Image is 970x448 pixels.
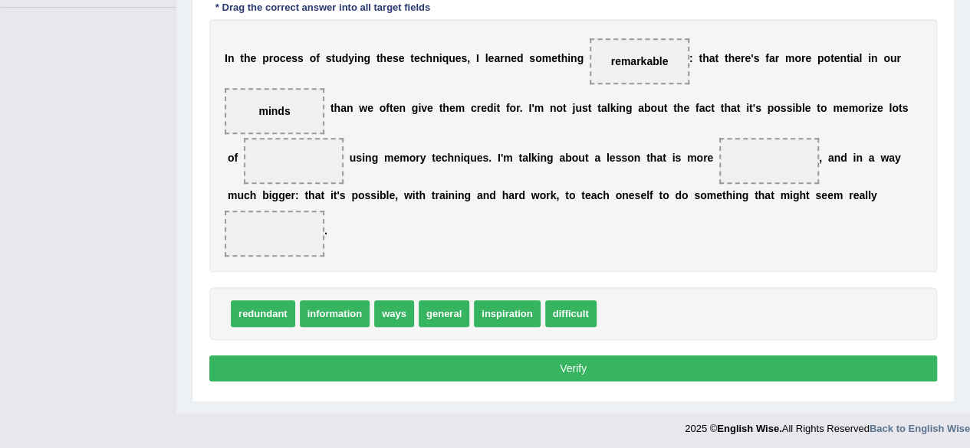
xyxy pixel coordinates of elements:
[412,102,419,114] b: g
[781,102,787,114] b: s
[262,189,269,201] b: b
[896,52,900,64] b: r
[542,52,551,64] b: m
[570,52,577,64] b: n
[291,189,294,201] b: r
[805,102,811,114] b: e
[767,102,774,114] b: p
[493,102,496,114] b: i
[334,102,340,114] b: h
[531,102,534,114] b: '
[426,52,432,64] b: h
[616,102,619,114] b: i
[439,52,442,64] b: i
[610,152,616,164] b: e
[890,52,897,64] b: u
[517,52,524,64] b: d
[556,102,563,114] b: o
[578,152,585,164] b: u
[870,423,970,434] a: Back to English Wise
[515,189,518,201] b: r
[702,52,709,64] b: h
[753,102,755,114] b: '
[348,52,354,64] b: y
[342,52,349,64] b: d
[436,152,442,164] b: e
[868,52,871,64] b: i
[470,152,477,164] b: u
[321,189,324,201] b: t
[843,102,849,114] b: e
[755,102,761,114] b: s
[269,189,272,201] b: i
[399,52,405,64] b: e
[663,152,666,164] b: t
[461,152,464,164] b: i
[370,189,376,201] b: s
[295,189,299,201] b: :
[610,55,668,67] span: remarkable
[880,152,889,164] b: w
[393,52,399,64] b: s
[416,189,419,201] b: t
[449,52,455,64] b: u
[258,105,290,117] span: minds
[359,102,367,114] b: w
[310,52,317,64] b: o
[774,102,781,114] b: o
[228,52,235,64] b: n
[504,52,511,64] b: n
[528,102,531,114] b: I
[471,102,477,114] b: c
[455,102,465,114] b: m
[365,152,372,164] b: n
[432,189,436,201] b: t
[416,152,419,164] b: r
[563,102,567,114] b: t
[828,152,834,164] b: a
[393,152,400,164] b: e
[850,52,853,64] b: i
[404,189,413,201] b: w
[889,152,895,164] b: a
[362,152,365,164] b: i
[572,102,575,114] b: j
[209,1,436,15] div: * Drag the correct answer into all target fields
[687,152,696,164] b: m
[498,152,501,164] b: I
[421,102,427,114] b: v
[728,52,735,64] b: h
[298,52,304,64] b: s
[250,52,256,64] b: e
[805,52,811,64] b: e
[646,152,650,164] b: t
[824,52,830,64] b: o
[244,138,344,184] span: Drop target
[500,52,504,64] b: r
[834,52,840,64] b: e
[244,52,251,64] b: h
[518,152,522,164] b: t
[607,102,610,114] b: l
[785,52,794,64] b: m
[724,102,731,114] b: h
[853,152,856,164] b: i
[575,102,582,114] b: u
[899,102,903,114] b: t
[446,189,449,201] b: i
[225,88,324,134] span: Drop target
[889,102,892,114] b: l
[326,52,332,64] b: s
[488,52,494,64] b: e
[626,102,633,114] b: g
[278,189,285,201] b: g
[547,152,554,164] b: g
[367,102,373,114] b: e
[607,152,610,164] b: l
[695,102,699,114] b: f
[535,52,542,64] b: o
[601,102,607,114] b: a
[869,102,872,114] b: i
[883,52,890,64] b: o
